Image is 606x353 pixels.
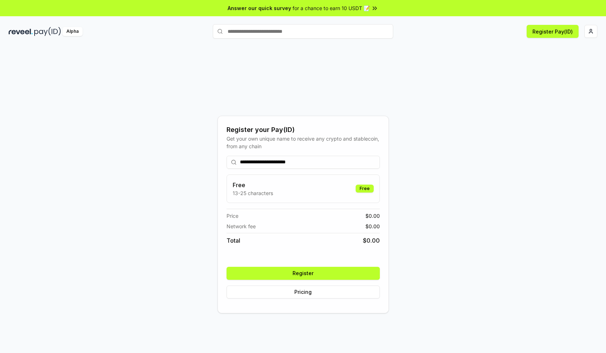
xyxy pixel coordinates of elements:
p: 13-25 characters [233,189,273,197]
div: Get your own unique name to receive any crypto and stablecoin, from any chain [227,135,380,150]
img: pay_id [34,27,61,36]
div: Alpha [62,27,83,36]
button: Pricing [227,286,380,299]
span: for a chance to earn 10 USDT 📝 [293,4,370,12]
img: reveel_dark [9,27,33,36]
span: $ 0.00 [363,236,380,245]
div: Register your Pay(ID) [227,125,380,135]
span: $ 0.00 [365,222,380,230]
span: Price [227,212,238,220]
span: Network fee [227,222,256,230]
span: $ 0.00 [365,212,380,220]
h3: Free [233,181,273,189]
button: Register Pay(ID) [527,25,579,38]
div: Free [356,185,374,193]
span: Answer our quick survey [228,4,291,12]
span: Total [227,236,240,245]
button: Register [227,267,380,280]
